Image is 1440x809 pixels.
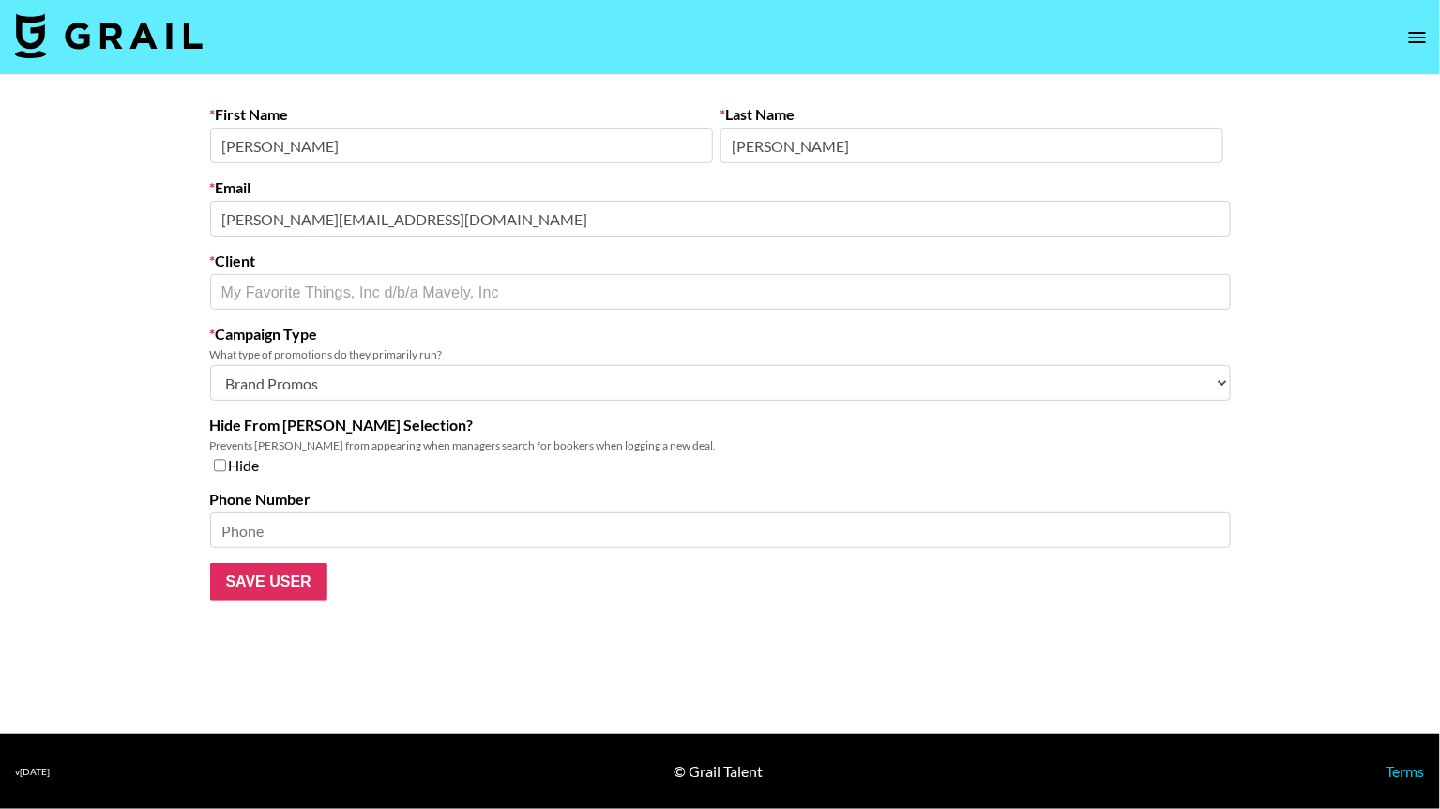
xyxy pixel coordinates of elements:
[210,252,1231,270] label: Client
[674,762,763,781] div: © Grail Talent
[210,201,1231,237] input: Email
[210,105,713,124] label: First Name
[210,347,1231,361] div: What type of promotions do they primarily run?
[210,563,327,601] input: Save User
[229,456,260,475] span: Hide
[210,325,1231,343] label: Campaign Type
[210,416,1231,435] label: Hide From [PERSON_NAME] Selection?
[210,178,1231,197] label: Email
[210,490,1231,509] label: Phone Number
[1387,762,1425,780] a: Terms
[720,105,1223,124] label: Last Name
[210,128,713,163] input: First Name
[15,766,50,778] div: v [DATE]
[15,13,203,58] img: Grail Talent
[210,438,1231,452] div: Prevents [PERSON_NAME] from appearing when managers search for bookers when logging a new deal.
[720,128,1223,163] input: Last Name
[1399,19,1436,56] button: open drawer
[210,512,1231,548] input: Phone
